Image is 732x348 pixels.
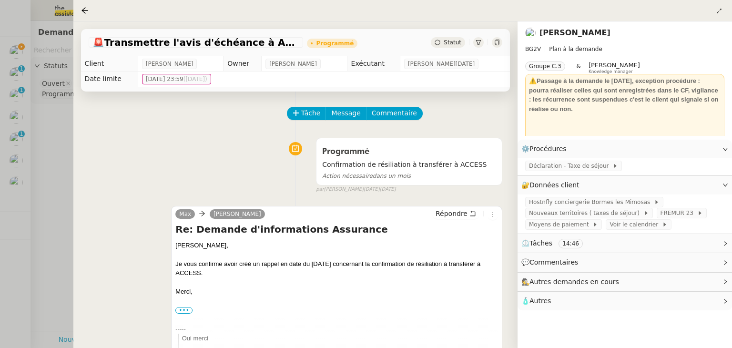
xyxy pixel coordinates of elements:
[521,278,623,286] span: 🕵️
[518,140,732,158] div: ⚙️Procédures
[432,208,479,219] button: Répondre
[224,56,262,72] td: Owner
[175,259,498,278] div: Je vous confirme avoir créé un rappel en date du [DATE] concernant la confirmation de résiliation...
[81,72,138,87] td: Date limite
[525,46,541,52] span: BG2V
[529,297,551,305] span: Autres
[549,46,602,52] span: Plan à la demande
[529,181,579,189] span: Données client
[380,185,396,194] span: [DATE]
[525,28,536,38] img: users%2F5wb7CaiUE6dOiPeaRcV8Mw5TCrI3%2Favatar%2F81010312-bfeb-45f9-b06f-91faae72560a
[183,76,207,82] span: ([DATE])
[589,61,640,74] app-user-label: Knowledge manager
[301,108,321,119] span: Tâche
[347,56,400,72] td: Exécutant
[518,292,732,310] div: 🧴Autres
[521,143,571,154] span: ⚙️
[589,69,633,74] span: Knowledge manager
[366,107,423,120] button: Commentaire
[175,287,498,297] div: Merci,
[316,185,324,194] span: par
[529,145,567,153] span: Procédures
[529,161,612,171] span: Déclaration - Taxe de séjour
[316,185,396,194] small: [PERSON_NAME][DATE]
[322,147,369,156] span: Programmé
[322,173,411,179] span: dans un mois
[529,239,552,247] span: Tâches
[518,273,732,291] div: 🕵️Autres demandes en cours
[518,234,732,253] div: ⏲️Tâches 14:46
[316,41,354,46] div: Programmé
[179,211,191,217] span: Max
[521,180,583,191] span: 🔐
[287,107,326,120] button: Tâche
[269,59,317,69] span: [PERSON_NAME]
[146,59,193,69] span: [PERSON_NAME]
[589,61,640,69] span: [PERSON_NAME]
[325,107,366,120] button: Message
[182,334,498,343] div: Oui merci
[372,108,417,119] span: Commentaire
[322,173,373,179] span: Action nécessaire
[518,176,732,194] div: 🔐Données client
[518,253,732,272] div: 💬Commentaires
[175,307,193,314] label: •••
[559,239,583,248] nz-tag: 14:46
[436,209,468,218] span: Répondre
[331,108,360,119] span: Message
[529,197,654,207] span: Hostnfly conciergerie Bormes les Mimosas
[322,159,496,170] span: Confirmation de résiliation à transférer à ACCESS
[610,220,661,229] span: Voir le calendrier
[529,220,592,229] span: Moyens de paiement
[661,208,697,218] span: FREMUR 23
[525,61,565,71] nz-tag: Groupe C.3
[521,258,582,266] span: 💬
[81,56,138,72] td: Client
[521,239,591,247] span: ⏲️
[539,28,610,37] a: [PERSON_NAME]
[175,324,498,334] div: -----
[408,59,475,69] span: [PERSON_NAME][DATE]
[529,258,578,266] span: Commentaires
[92,37,104,48] span: 🚨
[210,210,265,218] a: [PERSON_NAME]
[529,77,719,113] strong: ⚠️Passage à la demande le [DATE], exception procédure : pourra réaliser celles qui sont enregistr...
[175,223,498,236] h4: Re: Demande d'informations Assurance
[175,241,498,250] div: [PERSON_NAME],
[529,278,619,286] span: Autres demandes en cours
[92,38,299,47] span: Transmettre l'avis d'échéance à ACCESS IMMOBILIER
[577,61,581,74] span: &
[529,208,643,218] span: Nouveaux territoires ( taxes de séjour)
[529,132,721,142] div: ___________
[444,39,461,46] span: Statut
[146,74,207,84] span: [DATE] 23:59
[521,297,551,305] span: 🧴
